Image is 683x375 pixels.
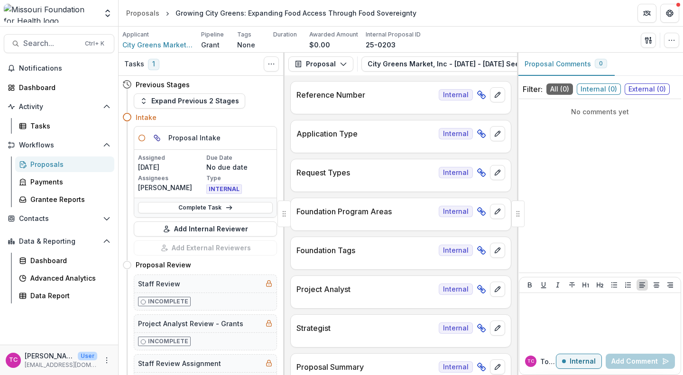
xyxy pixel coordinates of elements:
nav: breadcrumb [122,6,420,20]
h4: Previous Stages [136,80,190,90]
span: Activity [19,103,99,111]
button: Open Activity [4,99,114,114]
h5: Proposal Intake [168,133,221,143]
a: Tasks [15,118,114,134]
p: Awarded Amount [309,30,358,39]
button: Align Center [651,279,662,291]
span: Internal [439,361,473,373]
p: Tags [237,30,251,39]
button: Align Left [637,279,648,291]
p: [PERSON_NAME] [138,183,204,192]
a: Proposals [122,6,163,20]
span: INTERNAL [206,184,242,194]
p: Grant [201,40,220,50]
div: Grantee Reports [30,194,107,204]
a: Proposals [15,156,114,172]
a: Grantee Reports [15,192,114,207]
a: Data Report [15,288,114,303]
span: Internal [439,206,473,217]
button: edit [490,282,505,297]
div: Dashboard [30,256,107,265]
div: Ctrl + K [83,38,106,49]
button: Open Data & Reporting [4,234,114,249]
span: Internal [439,245,473,256]
p: [DATE] [138,162,204,172]
button: edit [490,243,505,258]
h5: Project Analyst Review - Grants [138,319,243,329]
p: Internal Proposal ID [366,30,421,39]
span: 0 [599,60,603,67]
span: 1 [148,59,159,70]
p: Due Date [206,154,273,162]
div: Advanced Analytics [30,273,107,283]
p: No due date [206,162,273,172]
a: Dashboard [15,253,114,268]
p: Foundation Tags [296,245,435,256]
button: Proposal Comments [517,53,615,76]
p: None [237,40,255,50]
button: Underline [538,279,549,291]
a: Complete Task [138,202,273,213]
h5: Staff Review Assignment [138,358,221,368]
button: Ordered List [622,279,634,291]
p: Proposal Summary [296,361,435,373]
span: Internal [439,89,473,101]
span: Workflows [19,141,99,149]
p: User [78,352,97,360]
p: Filter: [523,83,543,95]
div: Tori Cope [527,359,534,364]
p: Project Analyst [296,284,435,295]
button: Toggle View Cancelled Tasks [264,56,279,72]
span: Internal ( 0 ) [577,83,621,95]
p: Type [206,174,273,183]
div: Payments [30,177,107,187]
button: Bold [524,279,535,291]
button: Open entity switcher [101,4,114,23]
button: Notifications [4,61,114,76]
div: Data Report [30,291,107,301]
p: 25-0203 [366,40,396,50]
div: Tasks [30,121,107,131]
button: edit [490,165,505,180]
p: Application Type [296,128,435,139]
p: Strategist [296,322,435,334]
h5: Staff Review [138,279,180,289]
button: edit [490,320,505,336]
div: Proposals [30,159,107,169]
button: Heading 2 [594,279,606,291]
button: edit [490,87,505,102]
button: View dependent tasks [149,130,165,146]
a: Payments [15,174,114,190]
span: Internal [439,128,473,139]
a: City Greens Market, Inc [122,40,194,50]
button: Search... [4,34,114,53]
p: Incomplete [148,337,188,346]
button: Add Comment [606,354,675,369]
button: edit [490,359,505,375]
button: Strike [566,279,578,291]
button: Open Contacts [4,211,114,226]
p: Request Types [296,167,435,178]
p: $0.00 [309,40,330,50]
button: Add External Reviewers [134,240,277,256]
div: Proposals [126,8,159,18]
button: Expand Previous 2 Stages [134,93,245,109]
button: Get Help [660,4,679,23]
button: Open Workflows [4,137,114,153]
a: Dashboard [4,80,114,95]
p: Tori C [540,357,556,366]
p: [PERSON_NAME] [25,351,74,361]
p: Foundation Program Areas [296,206,435,217]
button: edit [490,204,505,219]
span: Search... [23,39,79,48]
h4: Proposal Review [136,260,191,270]
p: Reference Number [296,89,435,101]
span: Data & Reporting [19,238,99,246]
h3: Tasks [124,60,144,68]
p: Applicant [122,30,149,39]
p: Internal [570,357,596,366]
button: edit [490,126,505,141]
p: Duration [273,30,297,39]
button: More [101,355,112,366]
